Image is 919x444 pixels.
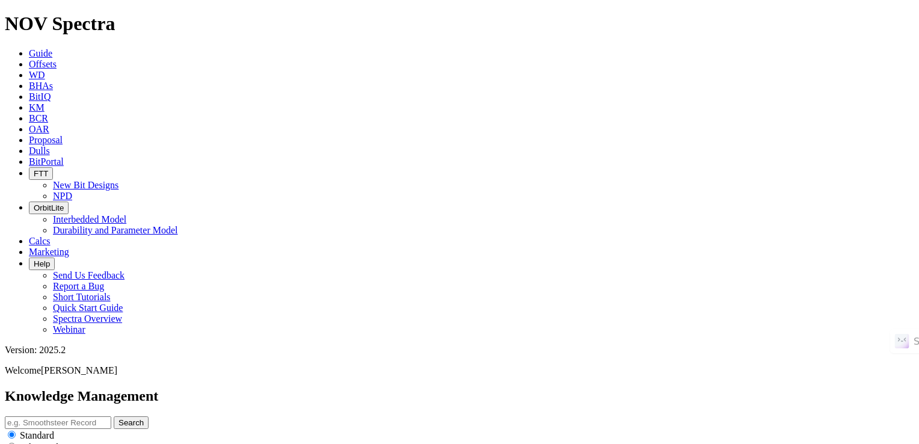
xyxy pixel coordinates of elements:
[29,113,48,123] a: BCR
[29,247,69,257] a: Marketing
[29,124,49,134] a: OAR
[53,225,178,235] a: Durability and Parameter Model
[53,303,123,313] a: Quick Start Guide
[5,13,914,35] h1: NOV Spectra
[53,270,124,280] a: Send Us Feedback
[5,345,914,356] div: Version: 2025.2
[29,146,50,156] a: Dulls
[29,202,69,214] button: OrbitLite
[53,180,118,190] a: New Bit Designs
[53,324,85,335] a: Webinar
[29,59,57,69] a: Offsets
[29,102,45,113] a: KM
[5,388,914,404] h2: Knowledge Management
[53,281,104,291] a: Report a Bug
[20,430,54,440] span: Standard
[53,292,111,302] a: Short Tutorials
[29,236,51,246] a: Calcs
[29,257,55,270] button: Help
[53,214,126,224] a: Interbedded Model
[29,135,63,145] a: Proposal
[34,259,50,268] span: Help
[53,313,122,324] a: Spectra Overview
[29,81,53,91] a: BHAs
[34,169,48,178] span: FTT
[34,203,64,212] span: OrbitLite
[41,365,117,375] span: [PERSON_NAME]
[29,48,52,58] a: Guide
[114,416,149,429] button: Search
[29,167,53,180] button: FTT
[53,191,72,201] a: NPD
[29,156,64,167] a: BitPortal
[5,365,914,376] p: Welcome
[29,91,51,102] a: BitIQ
[29,70,45,80] a: WD
[5,416,111,429] input: e.g. Smoothsteer Record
